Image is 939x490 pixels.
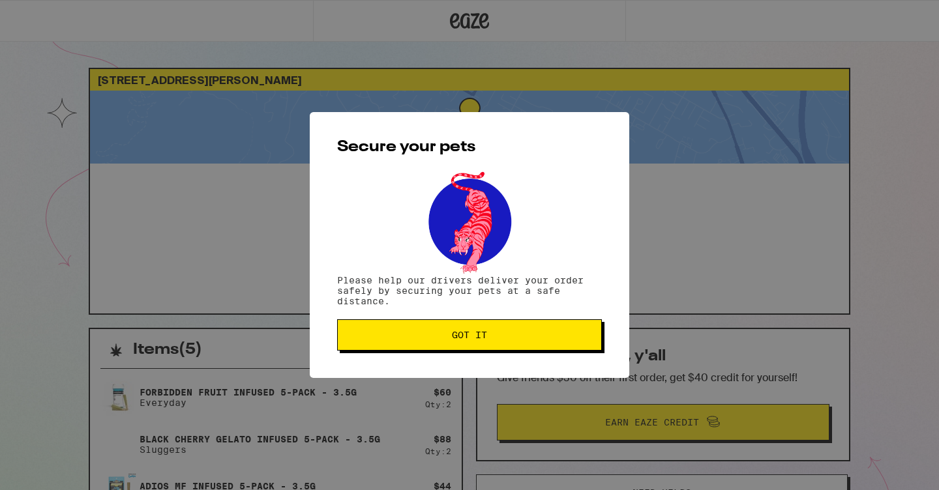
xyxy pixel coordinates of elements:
[8,9,94,20] span: Hi. Need any help?
[452,330,487,339] span: Got it
[416,168,523,275] img: pets
[337,275,602,306] p: Please help our drivers deliver your order safely by securing your pets at a safe distance.
[337,319,602,351] button: Got it
[337,139,602,155] h2: Secure your pets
